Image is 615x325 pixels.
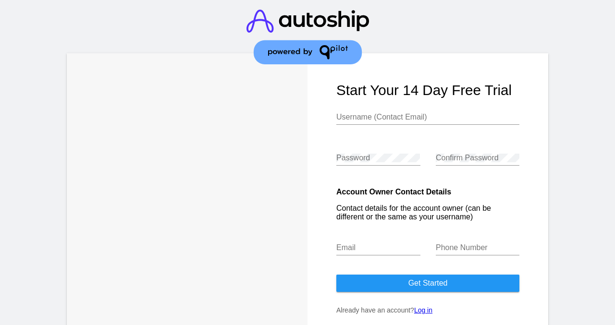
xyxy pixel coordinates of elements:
[336,82,519,98] h1: Start your 14 day free trial
[336,113,519,121] input: Username (Contact Email)
[336,188,451,196] strong: Account Owner Contact Details
[414,306,432,314] a: Log in
[436,243,520,252] input: Phone Number
[336,275,519,292] button: Get started
[336,204,519,221] p: Contact details for the account owner (can be different or the same as your username)
[336,243,420,252] input: Email
[408,279,448,287] span: Get started
[336,306,519,314] p: Already have an account?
